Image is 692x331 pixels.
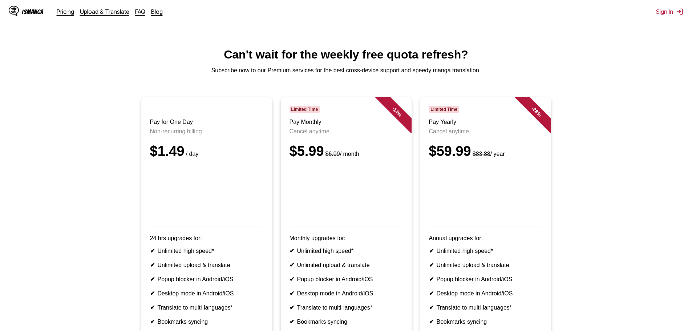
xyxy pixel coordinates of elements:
b: ✔ [290,276,294,282]
small: / month [324,151,359,157]
small: / year [471,151,505,157]
div: IsManga [22,8,44,15]
div: - 14 % [375,90,418,133]
li: Popup blocker in Android/iOS [290,276,403,283]
b: ✔ [290,304,294,311]
img: IsManga Logo [9,6,19,16]
li: Bookmarks syncing [150,318,263,325]
p: Annual upgrades for: [429,235,542,242]
iframe: PayPal [290,168,403,216]
iframe: PayPal [150,168,263,216]
b: ✔ [429,248,434,254]
b: ✔ [150,262,155,268]
li: Bookmarks syncing [290,318,403,325]
li: Translate to multi-languages* [150,304,263,311]
h3: Pay Monthly [290,119,403,125]
li: Bookmarks syncing [429,318,542,325]
li: Desktop mode in Android/iOS [150,290,263,297]
img: Sign out [676,8,683,15]
b: ✔ [150,304,155,311]
li: Translate to multi-languages* [290,304,403,311]
li: Popup blocker in Android/iOS [429,276,542,283]
li: Unlimited upload & translate [150,262,263,269]
div: $1.49 [150,144,263,159]
div: - 28 % [514,90,558,133]
iframe: PayPal [429,168,542,216]
li: Unlimited upload & translate [290,262,403,269]
h3: Pay for One Day [150,119,263,125]
button: Sign In [656,8,683,15]
p: Monthly upgrades for: [290,235,403,242]
span: Limited Time [290,106,320,113]
b: ✔ [290,248,294,254]
b: ✔ [290,262,294,268]
b: ✔ [150,290,155,296]
p: Cancel anytime. [290,128,403,135]
p: Subscribe now to our Premium services for the best cross-device support and speedy manga translat... [6,67,686,74]
li: Unlimited upload & translate [429,262,542,269]
b: ✔ [429,276,434,282]
b: ✔ [429,290,434,296]
h1: Can't wait for the weekly free quota refresh? [6,48,686,61]
h3: Pay Yearly [429,119,542,125]
a: IsManga LogoIsManga [9,6,57,17]
div: $5.99 [290,144,403,159]
li: Unlimited high speed* [429,247,542,254]
b: ✔ [429,304,434,311]
li: Unlimited high speed* [150,247,263,254]
li: Popup blocker in Android/iOS [150,276,263,283]
a: FAQ [135,8,145,15]
p: 24 hrs upgrades for: [150,235,263,242]
b: ✔ [429,319,434,325]
a: Blog [151,8,163,15]
s: $83.88 [473,151,490,157]
b: ✔ [150,248,155,254]
p: Cancel anytime. [429,128,542,135]
b: ✔ [150,319,155,325]
small: / day [185,151,199,157]
a: Pricing [57,8,74,15]
span: Limited Time [429,106,459,113]
div: $59.99 [429,144,542,159]
li: Translate to multi-languages* [429,304,542,311]
b: ✔ [429,262,434,268]
b: ✔ [290,319,294,325]
s: $6.99 [325,151,340,157]
li: Unlimited high speed* [290,247,403,254]
li: Desktop mode in Android/iOS [429,290,542,297]
a: Upload & Translate [80,8,129,15]
p: Non-recurring billing [150,128,263,135]
li: Desktop mode in Android/iOS [290,290,403,297]
b: ✔ [150,276,155,282]
b: ✔ [290,290,294,296]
